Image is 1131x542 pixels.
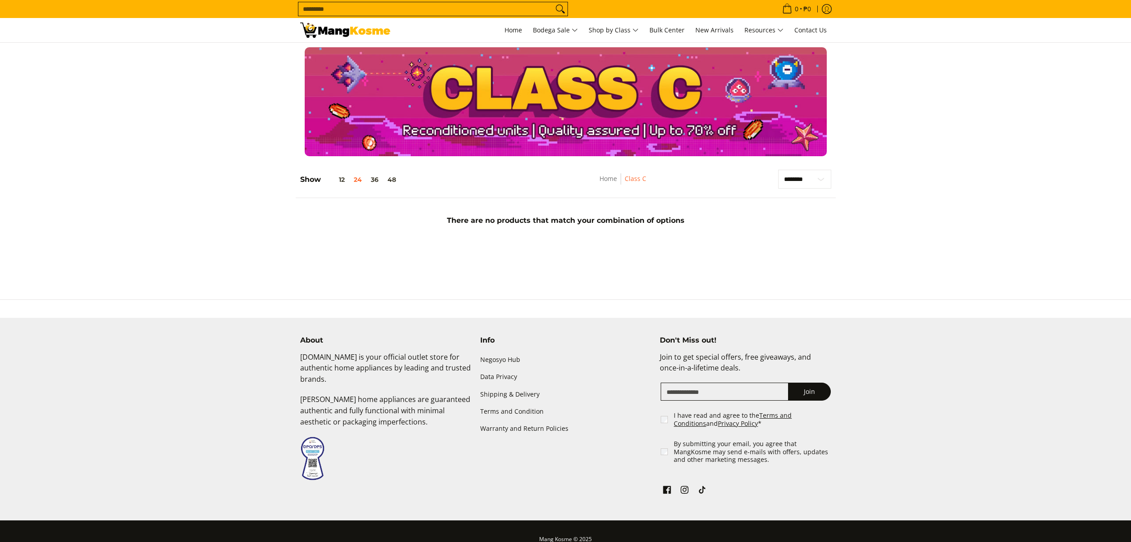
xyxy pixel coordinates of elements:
[366,176,383,183] button: 36
[383,176,401,183] button: 48
[553,2,568,16] button: Search
[691,18,738,42] a: New Arrivals
[300,352,471,394] p: [DOMAIN_NAME] is your official outlet store for authentic home appliances by leading and trusted ...
[674,440,832,464] label: By submitting your email, you agree that MangKosme may send e-mails with offers, updates and othe...
[802,6,812,12] span: ₱0
[744,25,784,36] span: Resources
[300,336,471,345] h4: About
[625,174,646,183] a: Class C
[480,369,651,386] a: Data Privacy
[300,23,390,38] img: Class C Home &amp; Business Appliances: Up to 70% Off l Mang Kosme
[696,483,708,499] a: See Mang Kosme on TikTok
[660,336,831,345] h4: Don't Miss out!
[645,18,689,42] a: Bulk Center
[661,483,673,499] a: See Mang Kosme on Facebook
[674,411,832,427] label: I have read and agree to the and *
[533,25,578,36] span: Bodega Sale
[544,173,702,194] nav: Breadcrumbs
[793,6,800,12] span: 0
[300,175,401,184] h5: Show
[788,383,831,401] button: Join
[480,386,651,403] a: Shipping & Delivery
[480,420,651,437] a: Warranty and Return Policies
[740,18,788,42] a: Resources
[584,18,643,42] a: Shop by Class
[505,26,522,34] span: Home
[296,216,836,225] h5: There are no products that match your combination of options
[649,26,685,34] span: Bulk Center
[678,483,691,499] a: See Mang Kosme on Instagram
[480,352,651,369] a: Negosyo Hub
[399,18,831,42] nav: Main Menu
[794,26,827,34] span: Contact Us
[321,176,349,183] button: 12
[300,436,325,481] img: Data Privacy Seal
[599,174,617,183] a: Home
[500,18,527,42] a: Home
[674,411,792,428] a: Terms and Conditions
[349,176,366,183] button: 24
[660,352,831,383] p: Join to get special offers, free giveaways, and once-in-a-lifetime deals.
[528,18,582,42] a: Bodega Sale
[780,4,814,14] span: •
[790,18,831,42] a: Contact Us
[300,394,471,436] p: [PERSON_NAME] home appliances are guaranteed authentic and fully functional with minimal aestheti...
[480,336,651,345] h4: Info
[480,403,651,420] a: Terms and Condition
[718,419,758,428] a: Privacy Policy
[589,25,639,36] span: Shop by Class
[695,26,734,34] span: New Arrivals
